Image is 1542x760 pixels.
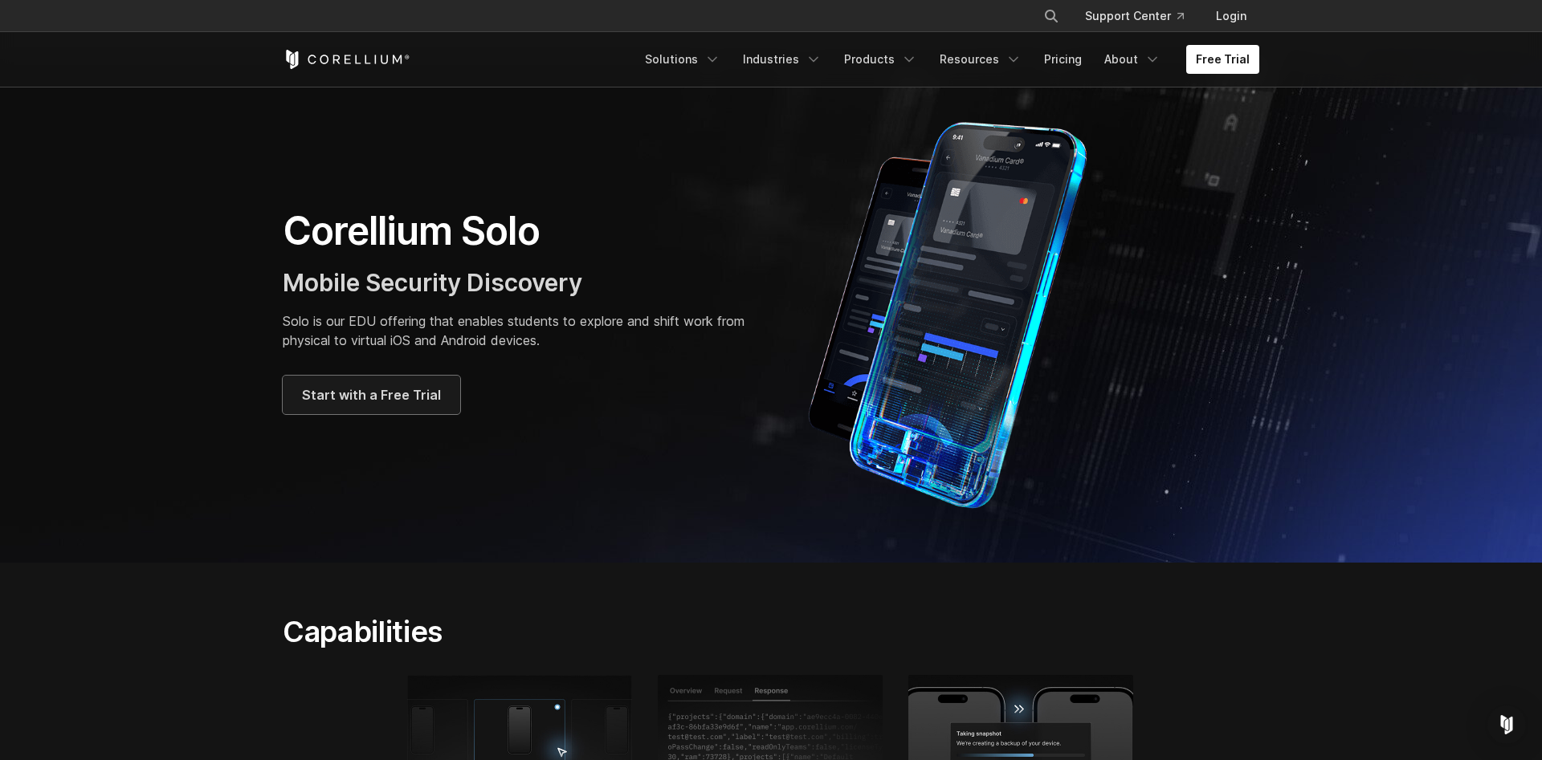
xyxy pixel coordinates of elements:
[283,50,410,69] a: Corellium Home
[930,45,1031,74] a: Resources
[1186,45,1259,74] a: Free Trial
[1034,45,1091,74] a: Pricing
[1072,2,1197,30] a: Support Center
[635,45,730,74] a: Solutions
[283,614,923,649] h2: Capabilities
[1024,2,1259,30] div: Navigation Menu
[834,45,927,74] a: Products
[283,268,582,297] span: Mobile Security Discovery
[283,376,460,414] a: Start with a Free Trial
[1203,2,1259,30] a: Login
[1095,45,1170,74] a: About
[302,385,441,404] span: Start with a Free Trial
[283,311,755,350] p: Solo is our EDU offering that enables students to explore and shift work from physical to virtual...
[1037,2,1066,30] button: Search
[1487,705,1526,744] div: Open Intercom Messenger
[635,45,1259,74] div: Navigation Menu
[283,207,755,255] h1: Corellium Solo
[787,110,1132,511] img: Corellium Solo for mobile app security solutions
[733,45,831,74] a: Industries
